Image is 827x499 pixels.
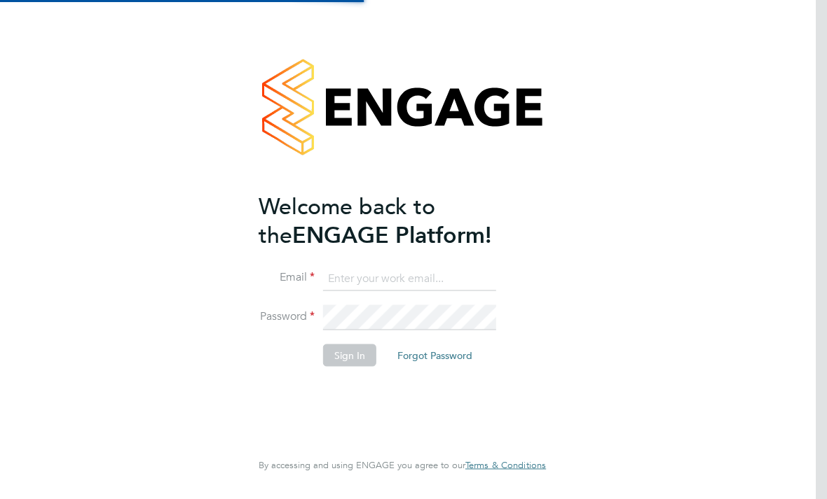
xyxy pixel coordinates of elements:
button: Forgot Password [386,344,484,367]
label: Password [259,309,315,324]
h2: ENGAGE Platform! [259,192,532,249]
input: Enter your work email... [323,266,496,291]
button: Sign In [323,344,376,367]
a: Terms & Conditions [465,460,546,471]
span: Welcome back to the [259,192,435,248]
span: By accessing and using ENGAGE you agree to our [259,459,546,471]
label: Email [259,270,315,285]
